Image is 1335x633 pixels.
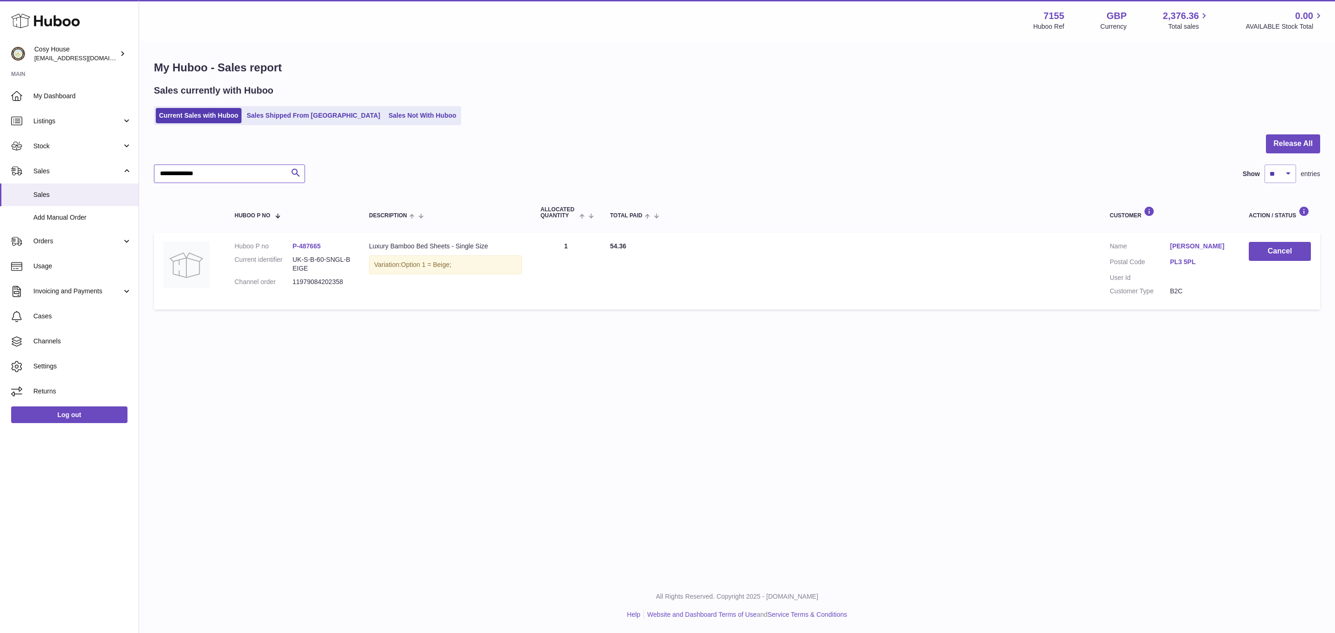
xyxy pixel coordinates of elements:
span: Option 1 = Beige; [401,261,451,268]
span: Total sales [1168,22,1209,31]
a: P-487665 [292,242,321,250]
span: [EMAIL_ADDRESS][DOMAIN_NAME] [34,54,136,62]
span: Stock [33,142,122,151]
span: Sales [33,190,132,199]
span: Usage [33,262,132,271]
span: Add Manual Order [33,213,132,222]
span: Total paid [610,213,642,219]
dt: Name [1110,242,1170,253]
dt: Customer Type [1110,287,1170,296]
span: Settings [33,362,132,371]
a: Log out [11,406,127,423]
dt: Postal Code [1110,258,1170,269]
span: Invoicing and Payments [33,287,122,296]
span: Cases [33,312,132,321]
span: Channels [33,337,132,346]
div: Cosy House [34,45,118,63]
button: Cancel [1249,242,1311,261]
span: 0.00 [1295,10,1313,22]
td: 1 [531,233,601,310]
span: AVAILABLE Stock Total [1246,22,1324,31]
img: info@wholesomegoods.com [11,47,25,61]
span: Listings [33,117,122,126]
a: Website and Dashboard Terms of Use [647,611,756,618]
strong: GBP [1106,10,1126,22]
dt: User Id [1110,273,1170,282]
a: [PERSON_NAME] [1170,242,1230,251]
a: Service Terms & Conditions [768,611,847,618]
dd: UK-S-B-60-SNGL-BEIGE [292,255,350,273]
dd: 11979084202358 [292,278,350,286]
a: 2,376.36 Total sales [1163,10,1210,31]
p: All Rights Reserved. Copyright 2025 - [DOMAIN_NAME] [146,592,1328,601]
div: Huboo Ref [1033,22,1064,31]
span: Returns [33,387,132,396]
div: Luxury Bamboo Bed Sheets - Single Size [369,242,522,251]
span: Description [369,213,407,219]
span: My Dashboard [33,92,132,101]
label: Show [1243,170,1260,178]
li: and [644,610,847,619]
span: ALLOCATED Quantity [540,207,577,219]
h2: Sales currently with Huboo [154,84,273,97]
dt: Channel order [235,278,292,286]
h1: My Huboo - Sales report [154,60,1320,75]
span: Sales [33,167,122,176]
span: Orders [33,237,122,246]
dt: Current identifier [235,255,292,273]
a: Current Sales with Huboo [156,108,242,123]
a: 0.00 AVAILABLE Stock Total [1246,10,1324,31]
a: Sales Shipped From [GEOGRAPHIC_DATA] [243,108,383,123]
div: Currency [1100,22,1127,31]
button: Release All [1266,134,1320,153]
strong: 7155 [1043,10,1064,22]
span: entries [1301,170,1320,178]
dt: Huboo P no [235,242,292,251]
a: Sales Not With Huboo [385,108,459,123]
div: Customer [1110,206,1230,219]
div: Variation: [369,255,522,274]
dd: B2C [1170,287,1230,296]
a: Help [627,611,641,618]
span: Huboo P no [235,213,270,219]
span: 54.36 [610,242,626,250]
img: no-photo.jpg [163,242,210,288]
span: 2,376.36 [1163,10,1199,22]
div: Action / Status [1249,206,1311,219]
a: PL3 5PL [1170,258,1230,266]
